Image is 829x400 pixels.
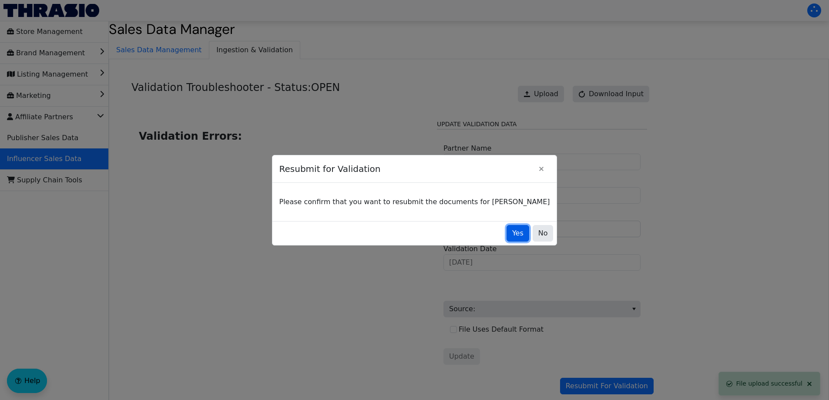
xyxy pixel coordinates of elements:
span: Resubmit for Validation [279,158,534,180]
button: Close [533,161,550,177]
span: Yes [512,228,524,239]
p: Please confirm that you want to resubmit the documents for [PERSON_NAME] [279,197,550,207]
span: No [538,228,548,239]
button: Yes [507,225,529,242]
button: No [533,225,554,242]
